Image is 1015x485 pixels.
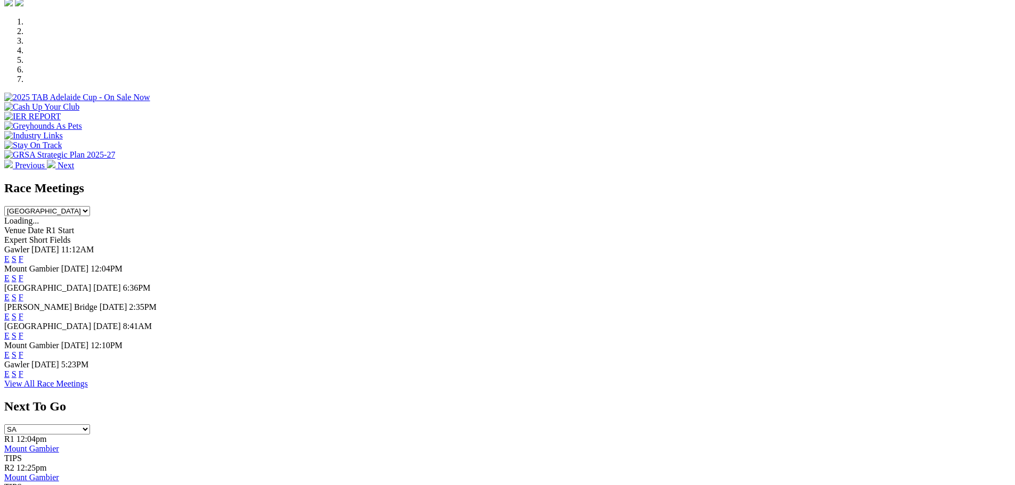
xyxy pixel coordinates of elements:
h2: Next To Go [4,399,1011,414]
a: E [4,331,10,340]
a: F [19,254,23,264]
a: E [4,350,10,359]
a: E [4,293,10,302]
img: chevron-left-pager-white.svg [4,160,13,168]
span: 6:36PM [123,283,151,292]
a: S [12,254,17,264]
span: R2 [4,463,14,472]
span: 11:12AM [61,245,94,254]
a: S [12,293,17,302]
a: F [19,312,23,321]
span: Short [29,235,48,244]
span: Loading... [4,216,39,225]
span: Venue [4,226,26,235]
span: 2:35PM [129,302,157,311]
img: Industry Links [4,131,63,141]
span: [GEOGRAPHIC_DATA] [4,283,91,292]
span: TIPS [4,454,22,463]
span: 12:25pm [17,463,47,472]
span: Mount Gambier [4,264,59,273]
span: R1 [4,434,14,443]
span: [DATE] [93,283,121,292]
h2: Race Meetings [4,181,1011,195]
img: chevron-right-pager-white.svg [47,160,55,168]
span: [GEOGRAPHIC_DATA] [4,322,91,331]
a: F [19,331,23,340]
span: Mount Gambier [4,341,59,350]
a: E [4,274,10,283]
a: F [19,293,23,302]
span: Gawler [4,245,29,254]
span: Previous [15,161,45,170]
span: 12:04pm [17,434,47,443]
a: S [12,331,17,340]
img: 2025 TAB Adelaide Cup - On Sale Now [4,93,150,102]
span: Gawler [4,360,29,369]
img: Stay On Track [4,141,62,150]
span: [DATE] [93,322,121,331]
span: [DATE] [61,264,89,273]
span: 12:10PM [91,341,123,350]
a: E [4,254,10,264]
span: [DATE] [61,341,89,350]
a: F [19,369,23,379]
span: R1 Start [46,226,74,235]
span: [PERSON_NAME] Bridge [4,302,98,311]
a: Mount Gambier [4,473,59,482]
span: [DATE] [31,360,59,369]
span: Fields [50,235,70,244]
a: S [12,274,17,283]
a: E [4,369,10,379]
img: GRSA Strategic Plan 2025-27 [4,150,115,160]
span: [DATE] [31,245,59,254]
a: Mount Gambier [4,444,59,453]
span: [DATE] [100,302,127,311]
span: Next [58,161,74,170]
a: S [12,369,17,379]
a: Previous [4,161,47,170]
a: Next [47,161,74,170]
a: S [12,312,17,321]
a: F [19,274,23,283]
a: View All Race Meetings [4,379,88,388]
img: Cash Up Your Club [4,102,79,112]
span: Date [28,226,44,235]
span: 12:04PM [91,264,123,273]
img: IER REPORT [4,112,61,121]
a: E [4,312,10,321]
span: 8:41AM [123,322,152,331]
span: Expert [4,235,27,244]
span: 5:23PM [61,360,89,369]
a: S [12,350,17,359]
img: Greyhounds As Pets [4,121,82,131]
a: F [19,350,23,359]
